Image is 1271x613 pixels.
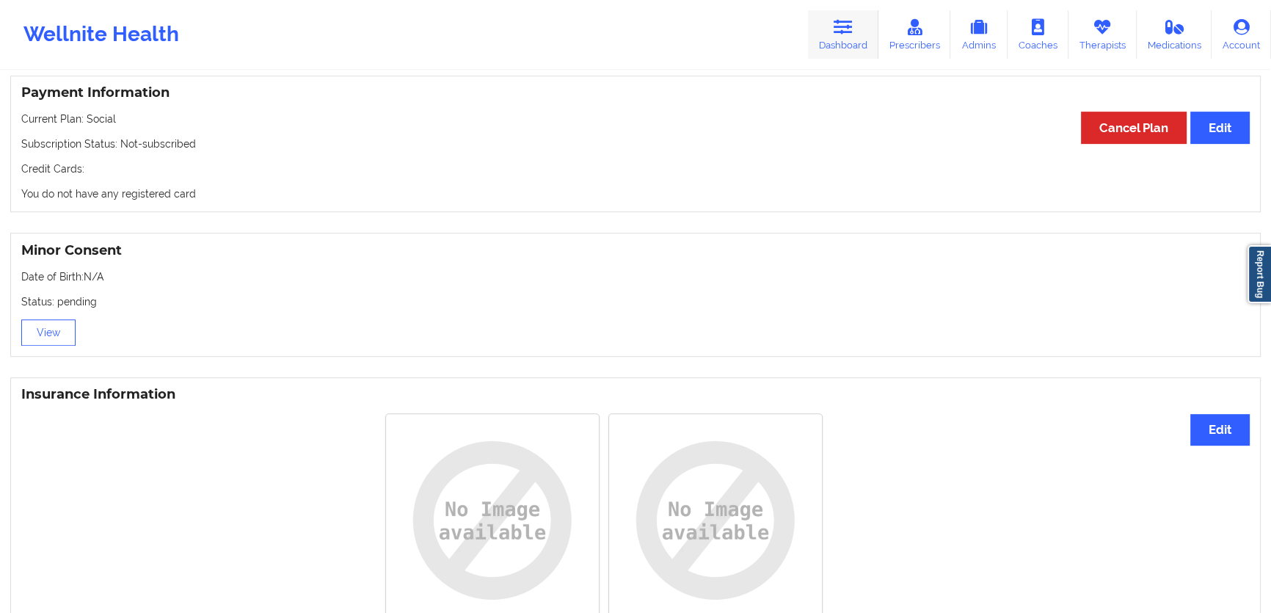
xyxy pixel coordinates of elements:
[808,10,878,59] a: Dashboard
[21,242,1250,259] h3: Minor Consent
[1212,10,1271,59] a: Account
[21,112,1250,126] p: Current Plan: Social
[21,319,76,346] button: View
[1190,414,1250,446] button: Edit
[21,186,1250,201] p: You do not have any registered card
[878,10,951,59] a: Prescribers
[21,137,1250,151] p: Subscription Status: Not-subscribed
[1068,10,1137,59] a: Therapists
[1248,245,1271,303] a: Report Bug
[21,162,1250,176] p: Credit Cards:
[950,10,1008,59] a: Admins
[21,84,1250,101] h3: Payment Information
[1190,112,1250,143] button: Edit
[1008,10,1068,59] a: Coaches
[21,386,1250,403] h3: Insurance Information
[1081,112,1187,143] button: Cancel Plan
[21,269,1250,284] p: Date of Birth: N/A
[21,294,1250,309] p: Status: pending
[1137,10,1212,59] a: Medications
